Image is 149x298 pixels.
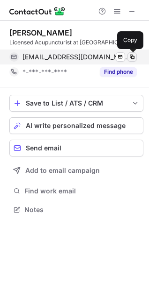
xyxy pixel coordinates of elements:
span: AI write personalized message [26,122,126,129]
button: Send email [9,140,143,156]
button: Notes [9,203,143,216]
button: AI write personalized message [9,117,143,134]
div: Save to List / ATS / CRM [26,99,127,107]
span: Notes [24,206,140,214]
span: [EMAIL_ADDRESS][DOMAIN_NAME] [22,53,130,61]
div: Licensed Acupuncturist at [GEOGRAPHIC_DATA] [9,38,143,47]
button: save-profile-one-click [9,95,143,112]
button: Add to email campaign [9,162,143,179]
button: Find work email [9,184,143,198]
img: ContactOut v5.3.10 [9,6,66,17]
span: Send email [26,144,61,152]
button: Reveal Button [100,67,137,77]
span: Find work email [24,187,140,195]
div: [PERSON_NAME] [9,28,72,37]
span: Add to email campaign [25,167,100,174]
